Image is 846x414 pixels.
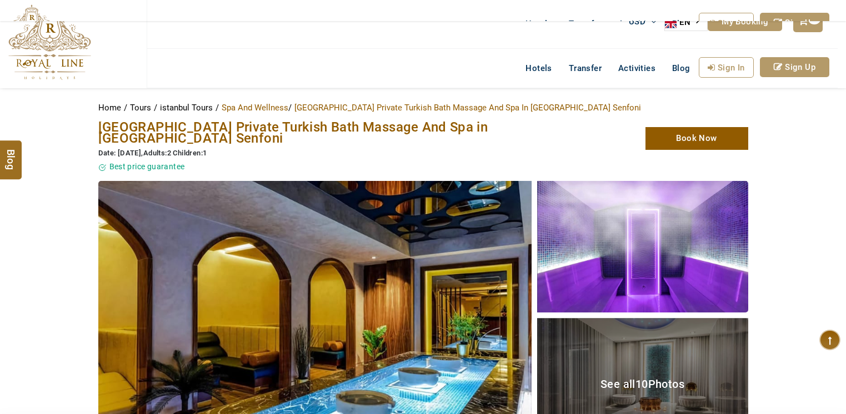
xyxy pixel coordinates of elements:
li: Spa And Wellness [222,99,292,116]
a: Blog [664,13,699,35]
a: Hotels [517,13,560,35]
li: [GEOGRAPHIC_DATA] Private Turkish Bath Massage And Spa In [GEOGRAPHIC_DATA] Senfoni [294,99,641,116]
a: EN [665,14,707,31]
a: Sign In [699,57,754,78]
img: Istanbul Private Turkish Bath Massage And Spa in Old City Senfoni [537,181,748,312]
a: Sign Up [760,57,829,77]
span: Date: [DATE] [98,149,142,157]
span: Blog [672,63,690,73]
span: Blog [672,19,690,29]
a: Sign In [699,13,754,33]
span: USD [629,17,645,27]
a: Transfer [560,57,610,79]
a: Tours [130,103,154,113]
span: 10 [635,377,648,391]
a: Hotels [517,57,560,79]
span: Blog [4,149,18,159]
div: , [98,148,526,159]
a: istanbul Tours [160,103,216,113]
aside: Language selected: English [664,13,708,31]
img: The Royal Line Holidays [8,4,55,47]
div: Language [664,13,708,31]
a: Transfer [560,13,610,35]
span: Children:1 [173,149,207,157]
a: Activities [610,57,664,79]
span: Adults:2 [143,149,171,157]
img: The Royal Line Holidays [8,5,91,80]
a: Book Now [645,127,748,150]
a: Blog [664,57,699,79]
a: Activities [610,13,664,35]
a: Home [98,103,124,113]
a: My Booking [708,12,782,31]
span: Best price guarantee [109,162,185,171]
span: See all Photos [600,377,684,391]
span: [GEOGRAPHIC_DATA] Private Turkish Bath Massage And Spa in [GEOGRAPHIC_DATA] Senfoni [98,119,488,146]
a: Sign Up [760,13,829,33]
